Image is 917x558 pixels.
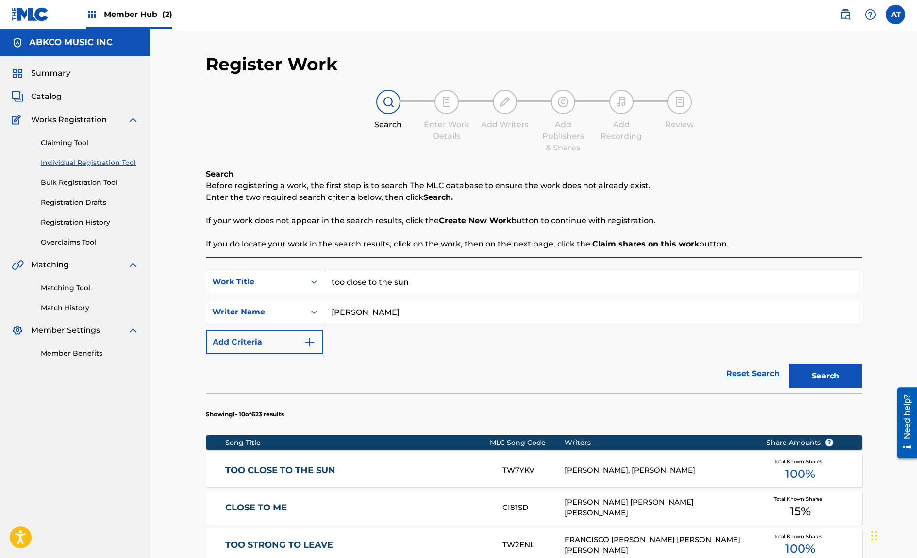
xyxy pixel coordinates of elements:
button: Search [789,364,862,388]
form: Search Form [206,270,862,393]
a: Bulk Registration Tool [41,178,139,188]
img: MLC Logo [12,7,49,21]
a: Match History [41,303,139,313]
strong: Claim shares on this work [592,239,699,248]
img: Accounts [12,37,23,49]
span: Share Amounts [767,438,834,448]
div: User Menu [886,5,905,24]
div: FRANCISCO [PERSON_NAME] [PERSON_NAME] [PERSON_NAME] [565,534,751,556]
div: TW2ENL [502,540,565,551]
span: 100 % [785,540,815,558]
div: Review [655,119,704,131]
div: Enter Work Details [422,119,471,142]
img: step indicator icon for Add Publishers & Shares [557,96,569,108]
div: Writers [565,438,751,448]
img: 9d2ae6d4665cec9f34b9.svg [304,336,316,348]
a: TOO CLOSE TO THE SUN [225,465,489,476]
a: Reset Search [721,363,784,384]
div: [PERSON_NAME] [PERSON_NAME] [PERSON_NAME] [565,497,751,519]
button: Add Criteria [206,330,323,354]
img: help [865,9,876,20]
div: Search [364,119,413,131]
div: Help [861,5,880,24]
span: Total Known Shares [774,458,826,465]
img: step indicator icon for Review [674,96,685,108]
a: Registration Drafts [41,197,139,208]
a: Claiming Tool [41,138,139,148]
a: TOO STRONG TO LEAVE [225,540,489,551]
img: step indicator icon for Search [383,96,394,108]
div: Add Publishers & Shares [539,119,587,154]
span: (2) [162,10,172,19]
div: CI81SD [502,502,565,513]
strong: Create New Work [439,216,511,225]
div: Add Writers [481,119,529,131]
div: [PERSON_NAME], [PERSON_NAME] [565,465,751,476]
img: expand [127,114,139,126]
span: 15 % [790,503,811,520]
iframe: Chat Widget [868,511,917,558]
a: Overclaims Tool [41,237,139,247]
a: Member Benefits [41,348,139,359]
div: Song Title [225,438,490,448]
iframe: Resource Center [890,384,917,462]
span: Total Known Shares [774,495,826,503]
p: Before registering a work, the first step is to search The MLC database to ensure the work does n... [206,180,862,192]
a: SummarySummary [12,67,70,79]
h2: Register Work [206,53,338,75]
span: Member Settings [31,325,100,336]
img: expand [127,325,139,336]
div: Writer Name [212,306,300,318]
a: Individual Registration Tool [41,158,139,168]
img: Member Settings [12,325,23,336]
div: TW7YKV [502,465,565,476]
a: Registration History [41,217,139,228]
p: If your work does not appear in the search results, click the button to continue with registration. [206,215,862,227]
img: Top Rightsholders [86,9,98,20]
img: search [839,9,851,20]
span: Total Known Shares [774,533,826,540]
span: Catalog [31,91,62,102]
img: Catalog [12,91,23,102]
strong: Search. [423,193,453,202]
div: Work Title [212,276,300,288]
div: Drag [871,521,877,550]
b: Search [206,169,233,179]
span: ? [825,439,833,446]
img: Matching [12,259,24,271]
img: step indicator icon for Enter Work Details [441,96,452,108]
div: Add Recording [597,119,646,142]
span: Works Registration [31,114,107,126]
a: CatalogCatalog [12,91,62,102]
h5: ABKCO MUSIC INC [29,37,113,48]
span: 100 % [785,465,815,483]
a: Matching Tool [41,283,139,293]
img: step indicator icon for Add Recording [616,96,627,108]
img: Works Registration [12,114,24,126]
p: Enter the two required search criteria below, then click [206,192,862,203]
img: step indicator icon for Add Writers [499,96,511,108]
p: Showing 1 - 10 of 623 results [206,410,284,419]
span: Summary [31,67,70,79]
a: Public Search [835,5,855,24]
div: MLC Song Code [490,438,565,448]
span: Member Hub [104,9,172,20]
p: If you do locate your work in the search results, click on the work, then on the next page, click... [206,238,862,250]
a: CLOSE TO ME [225,502,489,513]
img: Summary [12,67,23,79]
span: Matching [31,259,69,271]
img: expand [127,259,139,271]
